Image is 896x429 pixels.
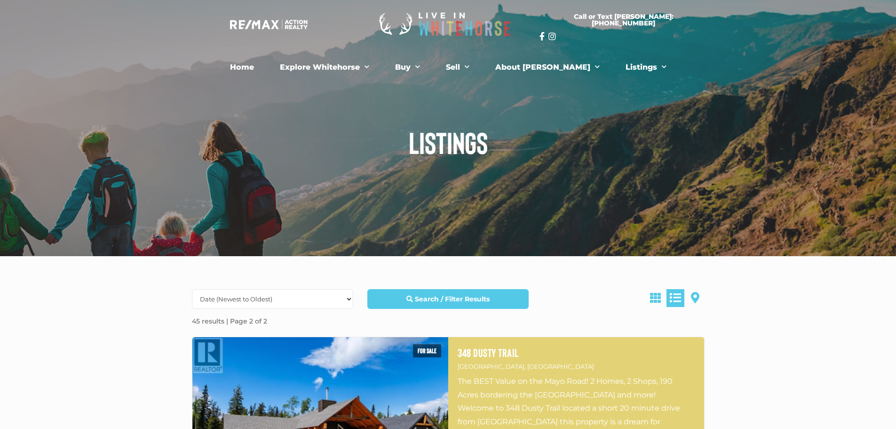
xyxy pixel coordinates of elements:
[223,58,261,77] a: Home
[551,13,697,26] span: Call or Text [PERSON_NAME]: [PHONE_NUMBER]
[185,127,712,157] h1: Listings
[618,58,674,77] a: Listings
[413,344,441,357] span: For sale
[367,289,529,309] a: Search / Filter Results
[415,295,490,303] strong: Search / Filter Results
[439,58,476,77] a: Sell
[388,58,427,77] a: Buy
[190,58,707,77] nav: Menu
[539,8,708,32] a: Call or Text [PERSON_NAME]: [PHONE_NUMBER]
[488,58,607,77] a: About [PERSON_NAME]
[192,317,267,325] strong: 45 results | Page 2 of 2
[458,347,695,359] a: 348 Dusty Trail
[458,361,695,372] p: [GEOGRAPHIC_DATA], [GEOGRAPHIC_DATA]
[273,58,376,77] a: Explore Whitehorse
